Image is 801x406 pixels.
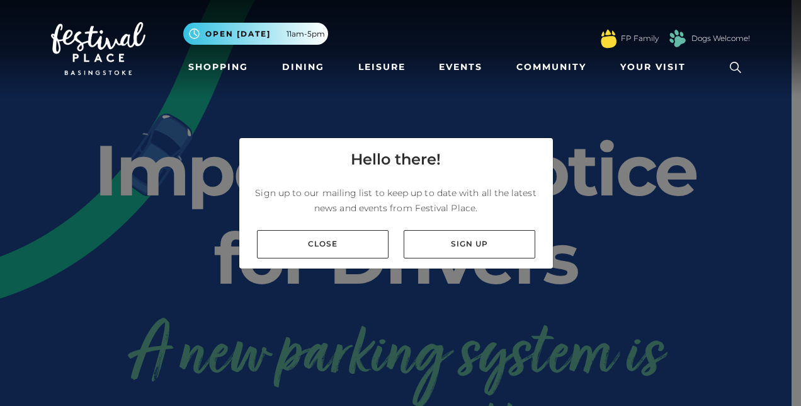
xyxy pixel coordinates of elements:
[183,55,253,79] a: Shopping
[434,55,487,79] a: Events
[287,28,325,40] span: 11am-5pm
[183,23,328,45] button: Open [DATE] 11am-5pm
[511,55,591,79] a: Community
[353,55,411,79] a: Leisure
[691,33,750,44] a: Dogs Welcome!
[205,28,271,40] span: Open [DATE]
[404,230,535,258] a: Sign up
[620,61,686,74] span: Your Visit
[621,33,659,44] a: FP Family
[51,22,145,75] img: Festival Place Logo
[257,230,389,258] a: Close
[351,148,441,171] h4: Hello there!
[277,55,329,79] a: Dining
[615,55,697,79] a: Your Visit
[249,185,543,216] p: Sign up to our mailing list to keep up to date with all the latest news and events from Festival ...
